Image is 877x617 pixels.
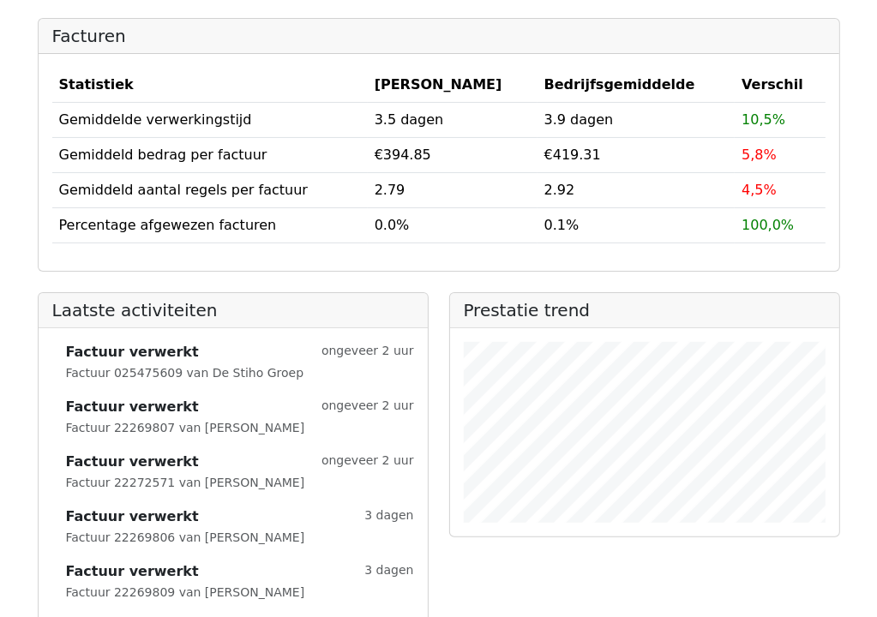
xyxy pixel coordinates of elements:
small: 3 dagen [364,561,413,582]
td: 0.0% [368,207,538,243]
h2: Facturen [52,26,826,46]
h2: Laatste activiteiten [52,300,414,320]
small: ongeveer 2 uur [321,452,414,472]
small: ongeveer 2 uur [321,342,414,362]
td: Gemiddeld aantal regels per factuur [52,172,368,207]
strong: Factuur verwerkt [66,561,199,582]
td: Gemiddeld bedrag per factuur [52,137,368,172]
span: 10,5% [742,111,785,128]
td: 2.79 [368,172,538,207]
td: 3.9 dagen [538,102,736,137]
th: Verschil [735,68,825,103]
span: 5,8% [742,147,777,163]
small: Factuur 22269809 van [PERSON_NAME] [66,585,305,599]
th: Bedrijfsgemiddelde [538,68,736,103]
strong: Factuur verwerkt [66,397,199,417]
small: Factuur 025475609 van De Stiho Groep [66,366,304,380]
th: [PERSON_NAME] [368,68,538,103]
small: Factuur 22272571 van [PERSON_NAME] [66,476,305,489]
td: €419.31 [538,137,736,172]
td: 3.5 dagen [368,102,538,137]
strong: Factuur verwerkt [66,452,199,472]
span: 100,0% [742,217,794,233]
th: Statistiek [52,68,368,103]
small: Factuur 22269807 van [PERSON_NAME] [66,421,305,434]
td: 2.92 [538,172,736,207]
td: 0.1% [538,207,736,243]
h2: Prestatie trend [464,300,826,320]
strong: Factuur verwerkt [66,342,199,362]
td: Gemiddelde verwerkingstijd [52,102,368,137]
small: 3 dagen [364,506,413,527]
strong: Factuur verwerkt [66,506,199,527]
small: ongeveer 2 uur [321,397,414,417]
td: Percentage afgewezen facturen [52,207,368,243]
span: 4,5% [742,182,777,198]
td: €394.85 [368,137,538,172]
small: Factuur 22269806 van [PERSON_NAME] [66,530,305,544]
